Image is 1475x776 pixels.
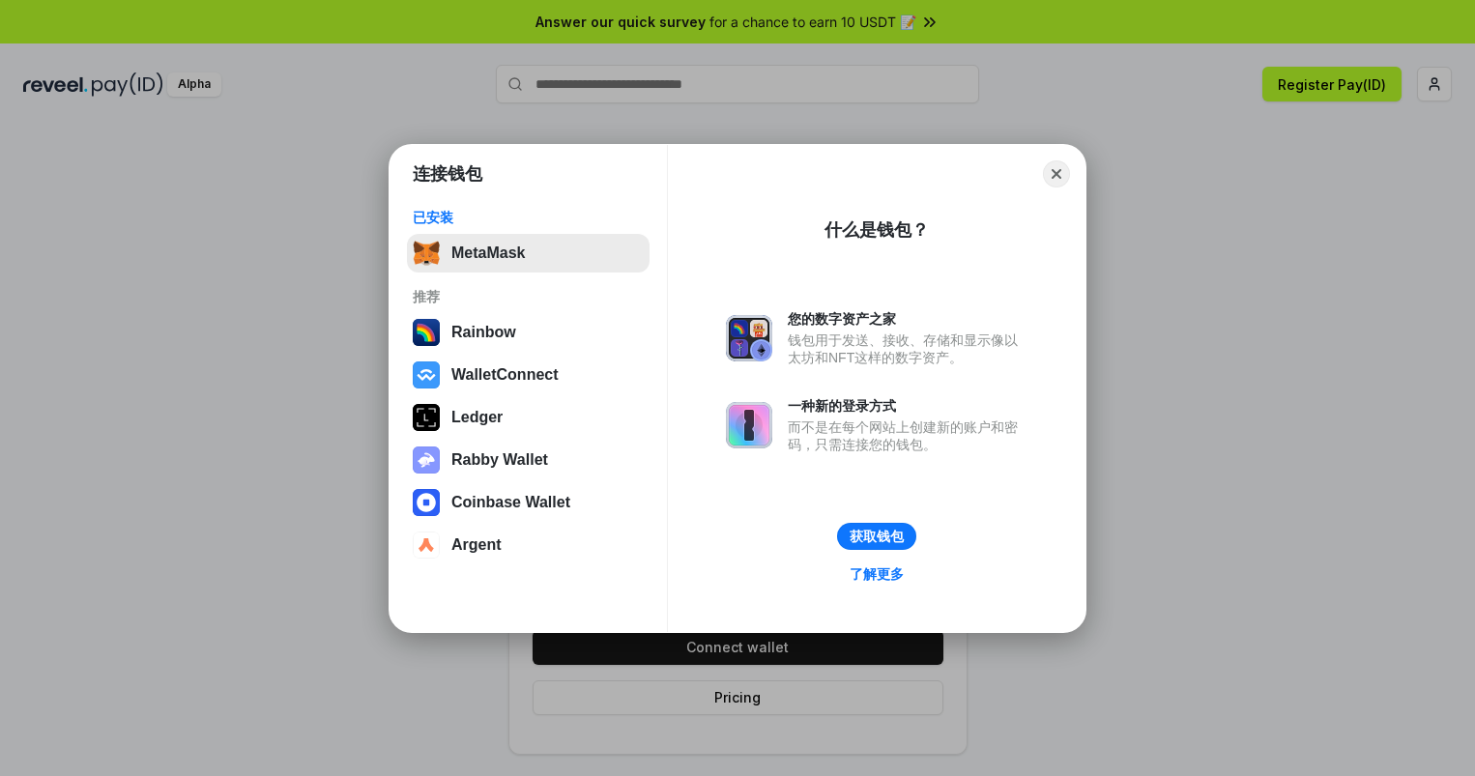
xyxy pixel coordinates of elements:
a: 了解更多 [838,561,915,587]
div: 已安装 [413,209,644,226]
img: svg+xml,%3Csvg%20width%3D%2228%22%20height%3D%2228%22%20viewBox%3D%220%200%2028%2028%22%20fill%3D... [413,489,440,516]
button: Close [1043,160,1070,187]
div: 了解更多 [850,565,904,583]
img: svg+xml,%3Csvg%20xmlns%3D%22http%3A%2F%2Fwww.w3.org%2F2000%2Fsvg%22%20fill%3D%22none%22%20viewBox... [726,402,772,448]
div: Rainbow [451,324,516,341]
div: Coinbase Wallet [451,494,570,511]
div: 推荐 [413,288,644,305]
div: Ledger [451,409,503,426]
div: 钱包用于发送、接收、存储和显示像以太坊和NFT这样的数字资产。 [788,331,1027,366]
div: Argent [451,536,502,554]
img: svg+xml,%3Csvg%20fill%3D%22none%22%20height%3D%2233%22%20viewBox%3D%220%200%2035%2033%22%20width%... [413,240,440,267]
button: MetaMask [407,234,650,273]
img: svg+xml,%3Csvg%20xmlns%3D%22http%3A%2F%2Fwww.w3.org%2F2000%2Fsvg%22%20width%3D%2228%22%20height%3... [413,404,440,431]
img: svg+xml,%3Csvg%20xmlns%3D%22http%3A%2F%2Fwww.w3.org%2F2000%2Fsvg%22%20fill%3D%22none%22%20viewBox... [726,315,772,361]
button: Coinbase Wallet [407,483,650,522]
div: 而不是在每个网站上创建新的账户和密码，只需连接您的钱包。 [788,418,1027,453]
img: svg+xml,%3Csvg%20width%3D%2228%22%20height%3D%2228%22%20viewBox%3D%220%200%2028%2028%22%20fill%3D... [413,361,440,388]
div: 一种新的登录方式 [788,397,1027,415]
button: Rainbow [407,313,650,352]
button: Ledger [407,398,650,437]
button: 获取钱包 [837,523,916,550]
button: Rabby Wallet [407,441,650,479]
h1: 连接钱包 [413,162,482,186]
img: svg+xml,%3Csvg%20width%3D%2228%22%20height%3D%2228%22%20viewBox%3D%220%200%2028%2028%22%20fill%3D... [413,532,440,559]
img: svg+xml,%3Csvg%20width%3D%22120%22%20height%3D%22120%22%20viewBox%3D%220%200%20120%20120%22%20fil... [413,319,440,346]
div: MetaMask [451,244,525,262]
div: 获取钱包 [850,528,904,545]
button: Argent [407,526,650,564]
div: 什么是钱包？ [824,218,929,242]
div: WalletConnect [451,366,559,384]
button: WalletConnect [407,356,650,394]
div: Rabby Wallet [451,451,548,469]
img: svg+xml,%3Csvg%20xmlns%3D%22http%3A%2F%2Fwww.w3.org%2F2000%2Fsvg%22%20fill%3D%22none%22%20viewBox... [413,446,440,474]
div: 您的数字资产之家 [788,310,1027,328]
